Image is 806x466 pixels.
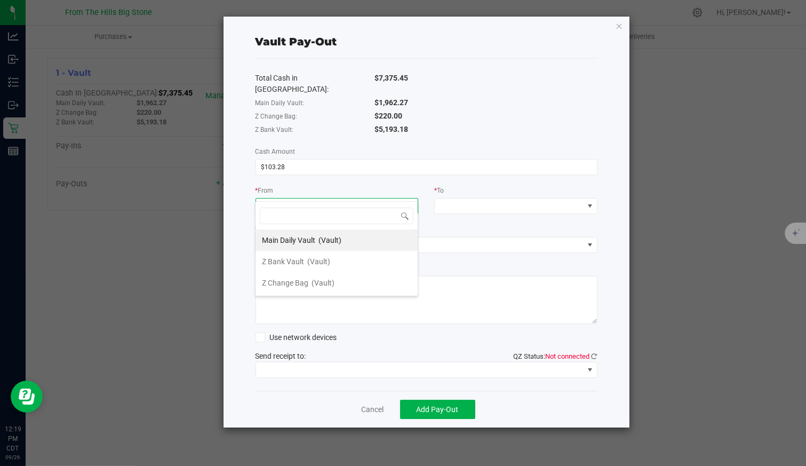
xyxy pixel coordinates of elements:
a: Cancel [362,404,384,415]
span: $1,962.27 [374,98,408,107]
span: QZ Status: [514,352,597,360]
span: $220.00 [374,112,402,120]
span: Z Change Bag: [256,113,298,120]
span: (Vault) [318,236,341,244]
label: From [256,186,274,195]
span: Main Daily Vault: [256,99,305,107]
label: Use network devices [256,332,337,343]
span: Total Cash in [GEOGRAPHIC_DATA]: [256,74,329,93]
span: Z Change Bag [262,279,308,287]
span: Cash Amount [256,148,296,155]
span: Z Bank Vault: [256,126,294,133]
span: Main Daily Vault [262,236,315,244]
span: Not connected [546,352,590,360]
span: (Vault) [312,279,334,287]
span: Z Bank Vault [262,257,304,266]
button: Add Pay-Out [400,400,475,419]
span: Add Pay-Out [417,405,459,414]
span: Send receipt to: [256,352,306,360]
iframe: Resource center [11,381,43,413]
label: To [434,186,444,195]
span: $5,193.18 [374,125,408,133]
div: Vault Pay-Out [256,34,337,50]
span: $7,375.45 [374,74,408,82]
span: (Vault) [307,257,330,266]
